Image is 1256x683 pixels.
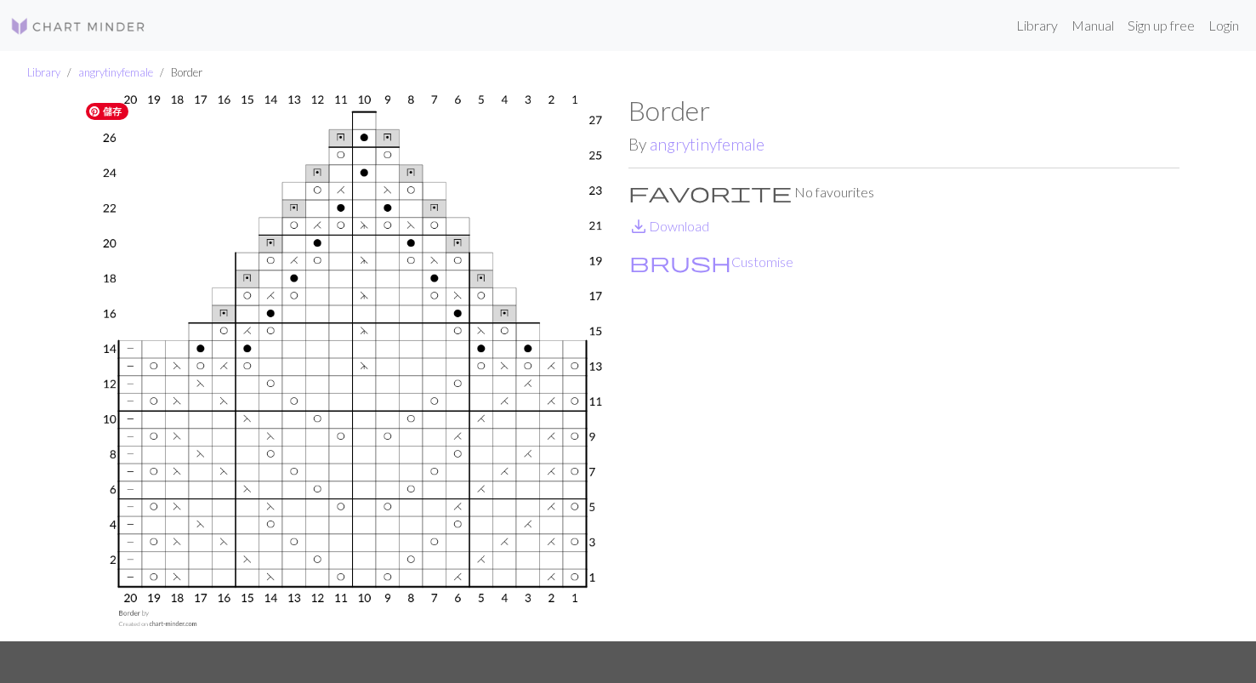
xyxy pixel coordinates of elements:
i: Favourite [628,182,792,202]
a: Manual [1065,9,1121,43]
img: Logo [10,16,146,37]
a: angrytinyfemale [650,134,764,154]
span: 儲存 [86,103,128,120]
p: No favourites [628,182,1179,202]
h1: Border [628,94,1179,127]
span: favorite [628,180,792,204]
img: Border [77,94,628,640]
button: CustomiseCustomise [628,251,794,273]
i: Download [628,216,649,236]
li: Border [153,65,202,81]
a: Library [27,65,60,79]
h2: By [628,134,1179,154]
i: Customise [629,252,731,272]
a: angrytinyfemale [78,65,153,79]
a: DownloadDownload [628,218,709,234]
a: Login [1202,9,1246,43]
a: Sign up free [1121,9,1202,43]
span: save_alt [628,214,649,238]
a: Library [1009,9,1065,43]
span: brush [629,250,731,274]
